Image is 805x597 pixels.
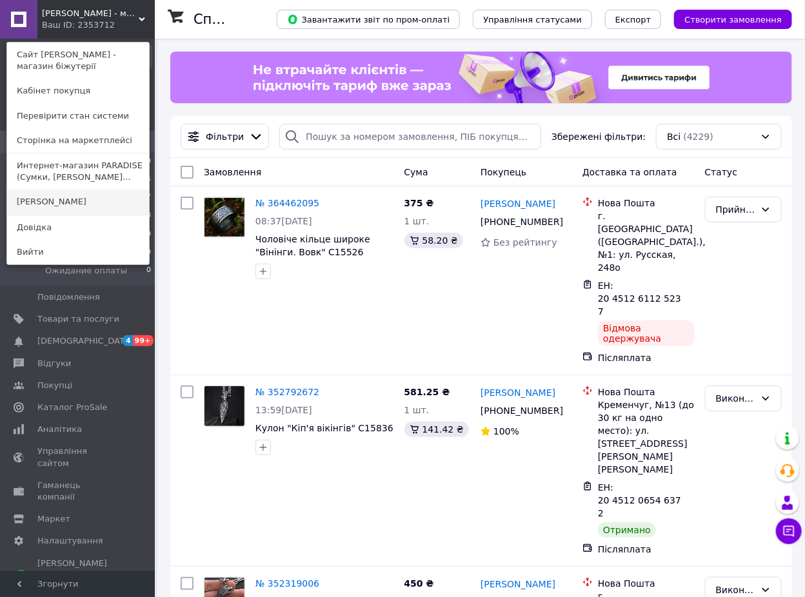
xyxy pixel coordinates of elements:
a: [PERSON_NAME] [7,190,149,214]
img: Фото товару [204,198,244,237]
div: Виконано [716,391,755,406]
span: Каталог ProSale [37,402,107,413]
a: № 352792672 [255,387,319,397]
span: 99+ [133,335,154,346]
span: Маркет [37,513,70,525]
div: [PHONE_NUMBER] [478,213,562,231]
span: 08:37[DATE] [255,216,312,226]
img: Фото товару [204,386,244,426]
span: Cума [404,167,428,177]
a: [PERSON_NAME] [481,578,555,591]
div: Нова Пошта [598,577,695,590]
div: Отримано [598,522,656,538]
a: Створити замовлення [661,14,792,24]
span: Без рейтингу [493,237,557,248]
a: № 364462095 [255,198,319,208]
h1: Список замовлень [194,12,324,27]
span: 4 [123,335,133,346]
a: [PERSON_NAME] [481,197,555,210]
span: 1 шт. [404,405,430,415]
span: Збережені фільтри: [552,130,646,143]
span: Покупці [37,380,72,391]
span: Всі [667,130,681,143]
div: г. [GEOGRAPHIC_DATA] ([GEOGRAPHIC_DATA].), №1: ул. Русская, 248о [598,210,695,274]
span: Створити замовлення [684,15,782,24]
span: 0 [146,265,151,277]
div: Нова Пошта [598,197,695,210]
button: Управління статусами [473,10,592,29]
span: Відгуки [37,358,71,369]
span: Завантажити звіт по пром-оплаті [287,14,450,25]
span: [DEMOGRAPHIC_DATA] [37,335,133,347]
span: Статус [705,167,738,177]
span: Експорт [615,15,651,24]
div: Післяплата [598,543,695,556]
div: Виконано [716,583,755,597]
a: Фото товару [204,386,245,427]
button: Завантажити звіт по пром-оплаті [277,10,460,29]
span: Фільтри [206,130,244,143]
a: [PERSON_NAME] [481,386,555,399]
input: Пошук за номером замовлення, ПІБ покупця, номером телефону, Email, номером накладної [279,124,541,150]
span: Покупець [481,167,526,177]
div: 141.42 ₴ [404,422,469,437]
div: Нова Пошта [598,386,695,398]
span: Управління сайтом [37,445,119,469]
a: Сторінка на маркетплейсі [7,128,149,153]
a: Фото товару [204,197,245,238]
a: Сайт [PERSON_NAME] - магазин біжутерії [7,43,149,79]
div: Ваш ID: 2353712 [42,19,96,31]
a: Перевірити стан системи [7,104,149,128]
a: Кулон "Кіп'я вікінгів" С15836 [255,423,393,433]
button: Створити замовлення [674,10,792,29]
div: Кременчуг, №13 (до 30 кг на одно место): ул. [STREET_ADDRESS][PERSON_NAME][PERSON_NAME] [598,398,695,476]
span: 13:59[DATE] [255,405,312,415]
span: Повідомлення [37,291,100,303]
span: ЕН: 20 4512 6112 5237 [598,280,681,317]
span: Ожидание оплаты [45,265,127,277]
span: Доставка та оплата [582,167,677,177]
span: 450 ₴ [404,578,434,589]
span: 581.25 ₴ [404,387,450,397]
img: 6677453955_w2048_h2048_1536h160_ne_vtrachajte_kl__it_tarif_vzhe_zaraz_1.png [234,52,729,103]
span: Товари та послуги [37,313,119,325]
div: 58.20 ₴ [404,233,463,248]
a: Кабінет покупця [7,79,149,103]
span: 1 шт. [404,216,430,226]
a: Вийти [7,240,149,264]
a: № 352319006 [255,578,319,589]
span: [PERSON_NAME] та рахунки [37,558,119,593]
a: Довідка [7,215,149,240]
div: Прийнято [716,202,755,217]
a: Чоловіче кільце широке "Вінінги. Вовк" С15526 [255,234,370,257]
span: Управління статусами [483,15,582,24]
a: Интернет-магазин PARADISE (Сумки, [PERSON_NAME]... [7,153,149,190]
span: SILVERS - магазин біжутерії [42,8,139,19]
span: ЕН: 20 4512 0654 6372 [598,482,681,518]
div: Відмова одержувача [598,320,695,346]
div: [PHONE_NUMBER] [478,402,562,420]
span: Замовлення [204,167,261,177]
div: Післяплата [598,351,695,364]
span: 375 ₴ [404,198,434,208]
button: Експорт [605,10,662,29]
span: (4229) [684,132,714,142]
button: Чат з покупцем [776,518,802,544]
span: Налаштування [37,535,103,547]
span: 100% [493,426,519,436]
span: Гаманець компанії [37,480,119,503]
span: Аналітика [37,424,82,435]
